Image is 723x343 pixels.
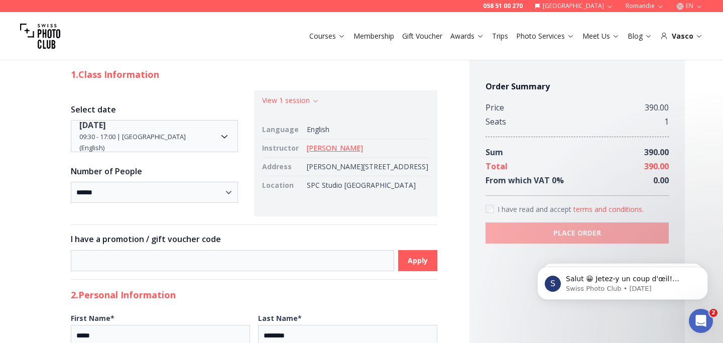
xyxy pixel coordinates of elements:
[408,256,428,266] b: Apply
[262,121,303,139] td: Language
[483,2,523,10] a: 058 51 00 270
[645,100,669,115] div: 390.00
[516,31,574,41] a: Photo Services
[446,29,488,43] button: Awards
[307,143,363,153] a: [PERSON_NAME]
[573,204,644,214] button: Accept termsI have read and accept
[486,173,564,187] div: From which VAT 0 %
[262,176,303,195] td: Location
[644,147,669,158] span: 390.00
[398,29,446,43] button: Gift Voucher
[402,31,442,41] a: Gift Voucher
[262,95,319,105] button: View 1 session
[71,165,238,177] h3: Number of People
[305,29,349,43] button: Courses
[309,31,345,41] a: Courses
[522,246,723,316] iframe: Intercom notifications message
[709,309,717,317] span: 2
[349,29,398,43] button: Membership
[71,103,238,116] h3: Select date
[258,313,302,323] b: Last Name *
[71,288,437,302] h2: 2. Personal Information
[486,145,503,159] div: Sum
[486,115,506,129] div: Seats
[450,31,484,41] a: Awards
[486,222,669,244] button: PLACE ORDER
[262,158,303,176] td: Address
[398,250,437,271] button: Apply
[660,31,703,41] div: Vasco
[71,120,238,152] button: Date
[689,309,713,333] iframe: Intercom live chat
[486,159,508,173] div: Total
[20,16,60,56] img: Swiss photo club
[512,29,578,43] button: Photo Services
[303,158,429,176] td: [PERSON_NAME][STREET_ADDRESS]
[624,29,656,43] button: Blog
[71,233,437,245] h3: I have a promotion / gift voucher code
[653,175,669,186] span: 0.00
[488,29,512,43] button: Trips
[262,139,303,158] td: Instructor
[644,161,669,172] span: 390.00
[303,176,429,195] td: SPC Studio [GEOGRAPHIC_DATA]
[628,31,652,41] a: Blog
[498,204,573,214] span: I have read and accept
[71,313,114,323] b: First Name *
[486,80,669,92] h4: Order Summary
[71,67,437,81] h2: 1. Class Information
[492,31,508,41] a: Trips
[486,100,504,115] div: Price
[353,31,394,41] a: Membership
[303,121,429,139] td: English
[664,115,669,129] div: 1
[578,29,624,43] button: Meet Us
[582,31,620,41] a: Meet Us
[486,205,494,213] input: Accept terms
[553,228,601,238] b: PLACE ORDER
